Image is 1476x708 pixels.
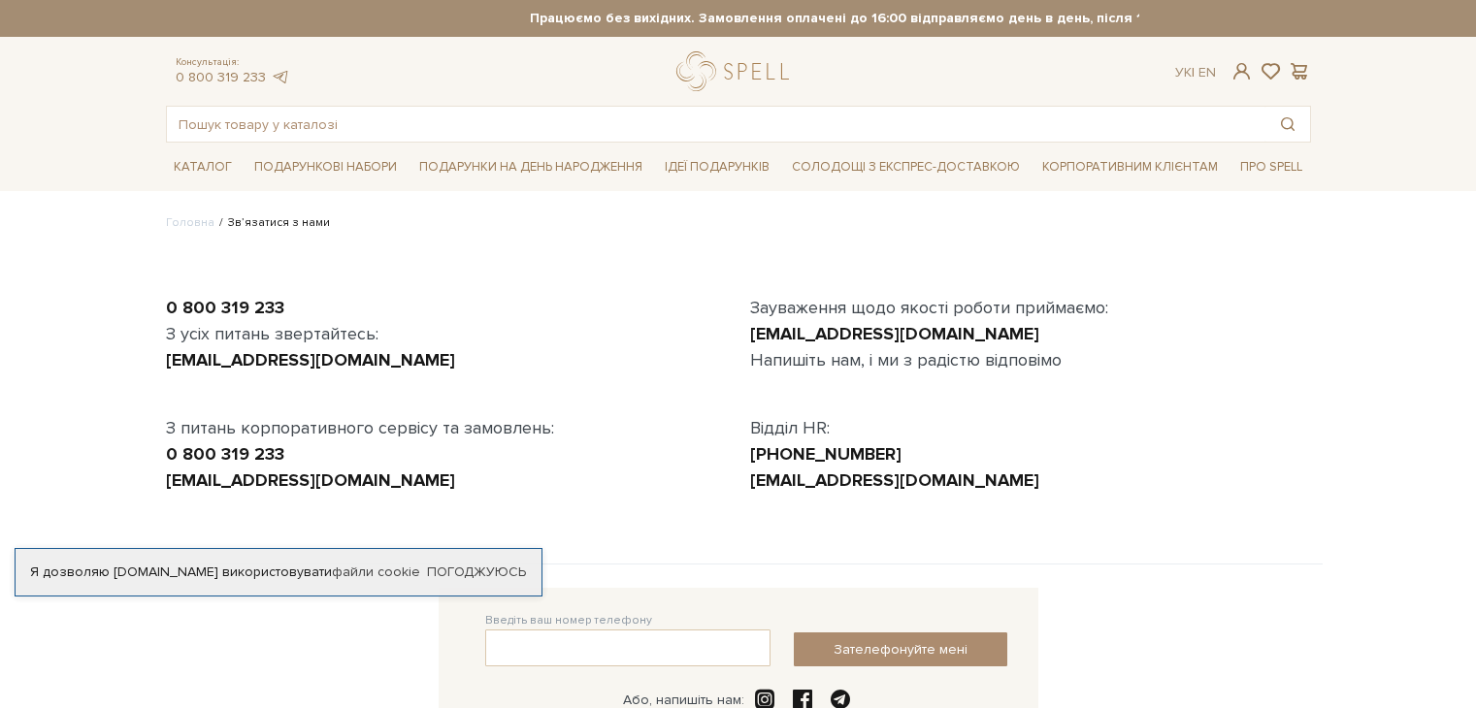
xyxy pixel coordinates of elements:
a: Погоджуюсь [427,563,526,581]
span: Консультація: [176,56,290,69]
div: Я дозволяю [DOMAIN_NAME] використовувати [16,563,541,581]
a: [EMAIL_ADDRESS][DOMAIN_NAME] [166,469,455,491]
span: | [1192,64,1195,80]
a: telegram [271,69,290,85]
a: 0 800 319 233 [166,443,284,465]
div: З усіх питань звертайтесь: З питань корпоративного сервісу та замовлень: [154,295,738,494]
label: Введіть ваш номер телефону [485,612,652,629]
a: Корпоративним клієнтам [1034,150,1226,183]
span: Каталог [166,152,240,182]
a: Головна [166,215,214,230]
a: [EMAIL_ADDRESS][DOMAIN_NAME] [166,349,455,370]
span: Подарункові набори [246,152,405,182]
a: файли cookie [332,563,420,580]
span: Подарунки на День народження [411,152,650,182]
li: Зв’язатися з нами [214,214,330,232]
a: [EMAIL_ADDRESS][DOMAIN_NAME] [750,323,1039,344]
span: Про Spell [1232,152,1310,182]
div: Зауваження щодо якості роботи приймаємо: Напишіть нам, і ми з радістю відповімо Відділ HR: [738,295,1323,494]
a: [PHONE_NUMBER] [750,443,902,465]
a: logo [676,51,798,91]
a: [EMAIL_ADDRESS][DOMAIN_NAME] [750,469,1039,491]
a: Солодощі з експрес-доставкою [784,150,1028,183]
button: Пошук товару у каталозі [1265,107,1310,142]
input: Пошук товару у каталозі [167,107,1265,142]
span: Ідеї подарунків [657,152,777,182]
a: 0 800 319 233 [176,69,266,85]
button: Зателефонуйте мені [794,632,1007,666]
a: 0 800 319 233 [166,297,284,318]
a: En [1198,64,1216,80]
div: Ук [1175,64,1216,81]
